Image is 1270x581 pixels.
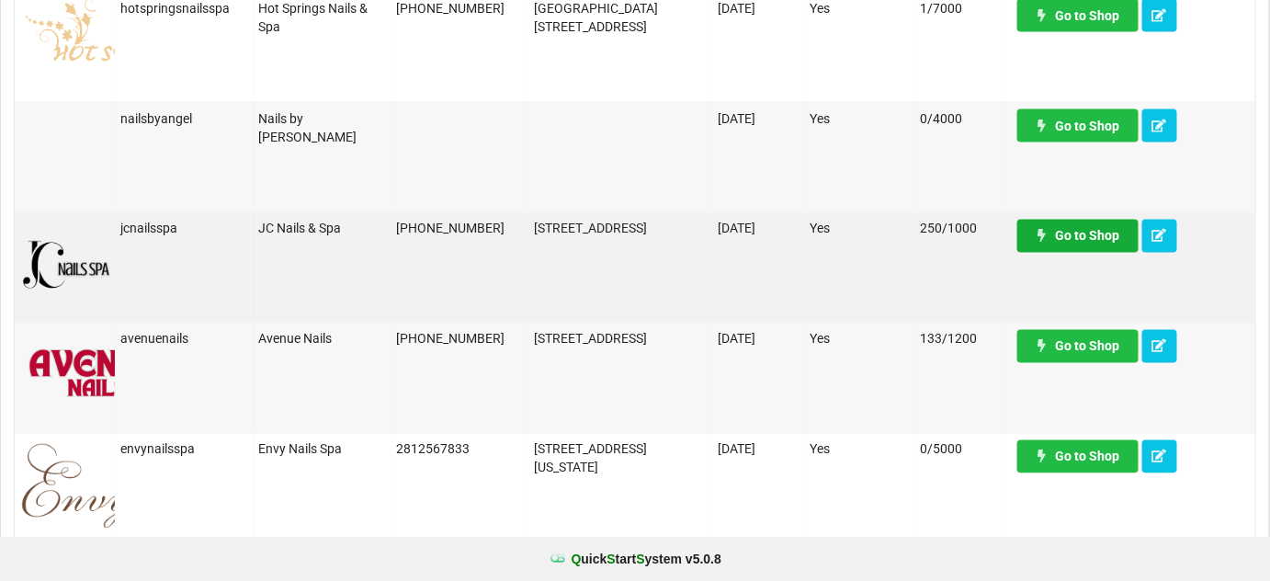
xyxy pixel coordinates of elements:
div: [STREET_ADDRESS][US_STATE] [534,440,708,477]
span: Q [572,552,582,566]
div: [DATE] [718,330,799,348]
span: S [607,552,616,566]
a: Go to Shop [1017,440,1139,473]
div: [PHONE_NUMBER] [396,330,524,348]
div: 133/1200 [920,330,1002,348]
div: JC Nails & Spa [258,220,386,238]
div: 0/5000 [920,440,1002,459]
img: JCNailsSpa-Logo.png [19,220,111,312]
div: Envy Nails Spa [258,440,386,459]
img: ENS-logo.png [19,440,265,532]
div: 2812567833 [396,440,524,459]
img: AvenueNails-Logo.png [19,330,173,422]
span: S [636,552,644,566]
div: [DATE] [718,109,799,128]
div: nailsbyangel [120,109,248,128]
div: Yes [810,109,910,128]
div: [DATE] [718,440,799,459]
div: [STREET_ADDRESS] [534,220,708,238]
a: Go to Shop [1017,330,1139,363]
div: Yes [810,440,910,459]
img: favicon.ico [549,550,567,568]
a: Go to Shop [1017,220,1139,253]
div: envynailsspa [120,440,248,459]
div: Avenue Nails [258,330,386,348]
a: Go to Shop [1017,109,1139,142]
div: avenuenails [120,330,248,348]
b: uick tart ystem v 5.0.8 [572,550,721,568]
div: Yes [810,220,910,238]
div: [DATE] [718,220,799,238]
div: Yes [810,330,910,348]
div: jcnailsspa [120,220,248,238]
div: 250/1000 [920,220,1002,238]
div: 0/4000 [920,109,1002,128]
div: [PHONE_NUMBER] [396,220,524,238]
div: [STREET_ADDRESS] [534,330,708,348]
div: Nails by [PERSON_NAME] [258,109,386,146]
